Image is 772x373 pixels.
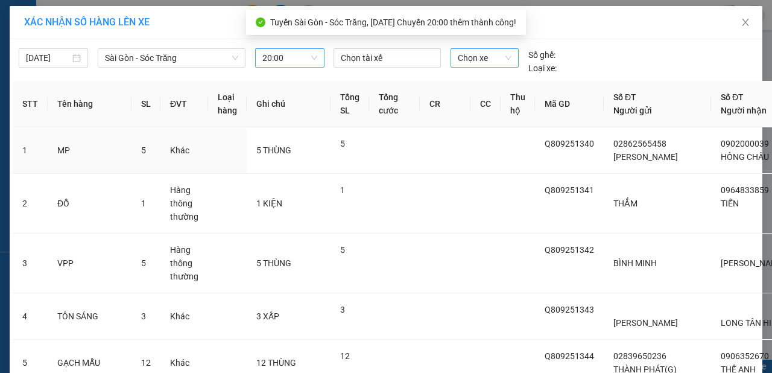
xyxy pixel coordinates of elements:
[48,174,131,234] td: ĐỒ
[256,145,291,155] span: 5 THÙNG
[48,81,131,127] th: Tên hàng
[340,305,345,314] span: 3
[340,351,350,361] span: 12
[83,65,160,78] li: VP Sóc Trăng
[256,258,291,268] span: 5 THÙNG
[721,92,744,102] span: Số ĐT
[721,351,769,361] span: 0906352670
[48,234,131,293] td: VPP
[6,6,48,48] img: logo.jpg
[613,258,657,268] span: BÌNH MINH
[13,174,48,234] td: 2
[613,139,666,148] span: 02862565458
[613,92,636,102] span: Số ĐT
[613,199,638,208] span: THẮM
[340,245,345,255] span: 5
[105,49,238,67] span: Sài Gòn - Sóc Trăng
[721,139,769,148] span: 0902000039
[270,18,516,27] span: Tuyến Sài Gòn - Sóc Trăng, [DATE] Chuyến 20:00 thêm thành công!
[13,234,48,293] td: 3
[420,81,470,127] th: CR
[6,6,175,51] li: Vĩnh Thành (Sóc Trăng)
[208,81,247,127] th: Loại hàng
[13,127,48,174] td: 1
[141,145,146,155] span: 5
[48,127,131,174] td: MP
[528,48,555,62] span: Số ghế:
[160,127,208,174] td: Khác
[48,293,131,340] td: TÔN SÁNG
[528,62,557,75] span: Loại xe:
[369,81,420,127] th: Tổng cước
[26,51,70,65] input: 13/09/2025
[340,185,345,195] span: 1
[141,199,146,208] span: 1
[729,6,762,40] button: Close
[545,245,594,255] span: Q809251342
[613,106,652,115] span: Người gửi
[721,106,767,115] span: Người nhận
[160,174,208,234] td: Hàng thông thường
[545,305,594,314] span: Q809251343
[721,152,769,162] span: HỒNG CHÂU
[545,351,594,361] span: Q809251344
[721,199,739,208] span: TIẾN
[331,81,369,127] th: Tổng SL
[6,81,14,89] span: environment
[141,311,146,321] span: 3
[160,234,208,293] td: Hàng thông thường
[613,318,678,328] span: [PERSON_NAME]
[141,358,151,368] span: 12
[6,65,83,78] li: VP Quận 8
[470,81,501,127] th: CC
[13,293,48,340] td: 4
[613,152,678,162] span: [PERSON_NAME]
[721,185,769,195] span: 0964833859
[160,293,208,340] td: Khác
[741,18,750,27] span: close
[501,81,535,127] th: Thu hộ
[160,81,208,127] th: ĐVT
[256,311,279,321] span: 3 XẤP
[262,49,317,67] span: 20:00
[545,139,594,148] span: Q809251340
[24,16,150,28] span: XÁC NHẬN SỐ HÀNG LÊN XE
[256,18,265,27] span: check-circle
[247,81,331,127] th: Ghi chú
[232,54,239,62] span: down
[13,81,48,127] th: STT
[535,81,604,127] th: Mã GD
[141,258,146,268] span: 5
[256,199,282,208] span: 1 KIỆN
[256,358,296,368] span: 12 THÙNG
[458,49,511,67] span: Chọn xe
[131,81,160,127] th: SL
[613,351,666,361] span: 02839650236
[83,81,92,89] span: environment
[340,139,345,148] span: 5
[545,185,594,195] span: Q809251341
